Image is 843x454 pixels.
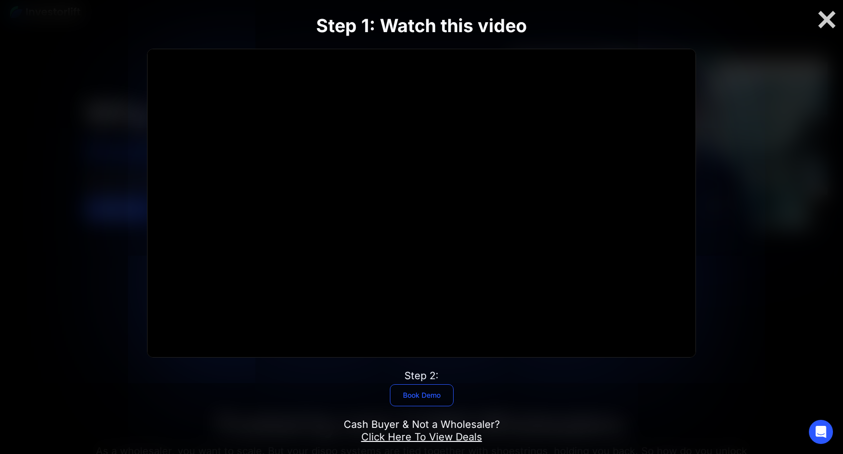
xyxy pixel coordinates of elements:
div: Step 2: [404,370,439,382]
div: Open Intercom Messenger [809,420,833,444]
a: Book Demo [390,384,454,406]
a: Click Here To View Deals [361,431,482,443]
div: Cash Buyer & Not a Wholesaler? [344,418,500,443]
strong: Step 1: Watch this video [316,15,527,37]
